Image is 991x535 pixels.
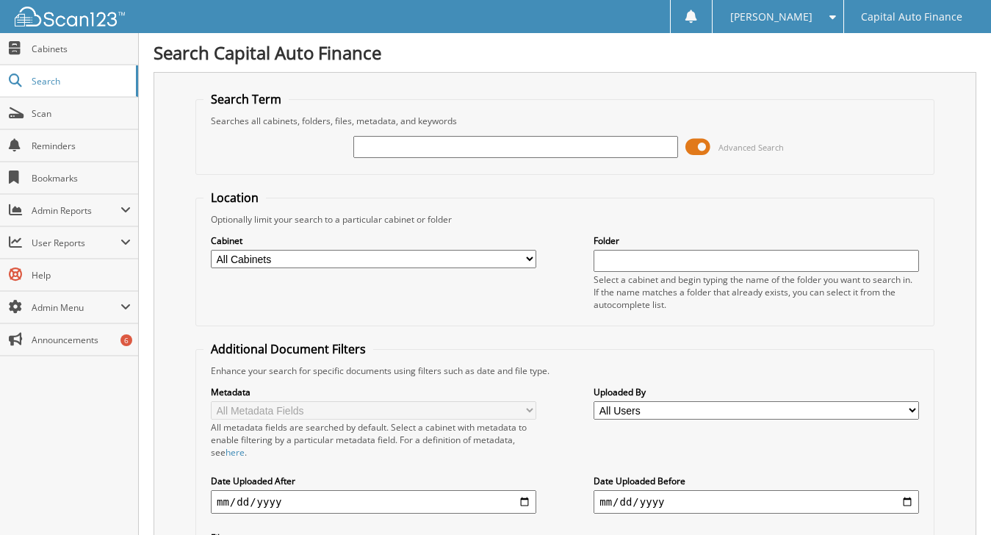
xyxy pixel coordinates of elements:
[32,75,129,87] span: Search
[594,490,919,514] input: end
[211,475,536,487] label: Date Uploaded After
[211,490,536,514] input: start
[594,475,919,487] label: Date Uploaded Before
[211,386,536,398] label: Metadata
[211,234,536,247] label: Cabinet
[32,237,120,249] span: User Reports
[203,115,926,127] div: Searches all cabinets, folders, files, metadata, and keywords
[120,334,132,346] div: 6
[226,446,245,459] a: here
[861,12,962,21] span: Capital Auto Finance
[203,341,373,357] legend: Additional Document Filters
[211,421,536,459] div: All metadata fields are searched by default. Select a cabinet with metadata to enable filtering b...
[32,269,131,281] span: Help
[32,172,131,184] span: Bookmarks
[32,107,131,120] span: Scan
[594,273,919,311] div: Select a cabinet and begin typing the name of the folder you want to search in. If the name match...
[32,204,120,217] span: Admin Reports
[32,334,131,346] span: Announcements
[594,386,919,398] label: Uploaded By
[203,190,266,206] legend: Location
[730,12,812,21] span: [PERSON_NAME]
[203,213,926,226] div: Optionally limit your search to a particular cabinet or folder
[203,91,289,107] legend: Search Term
[918,464,991,535] iframe: Chat Widget
[594,234,919,247] label: Folder
[718,142,784,153] span: Advanced Search
[32,43,131,55] span: Cabinets
[154,40,976,65] h1: Search Capital Auto Finance
[15,7,125,26] img: scan123-logo-white.svg
[32,301,120,314] span: Admin Menu
[32,140,131,152] span: Reminders
[203,365,926,377] div: Enhance your search for specific documents using filters such as date and file type.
